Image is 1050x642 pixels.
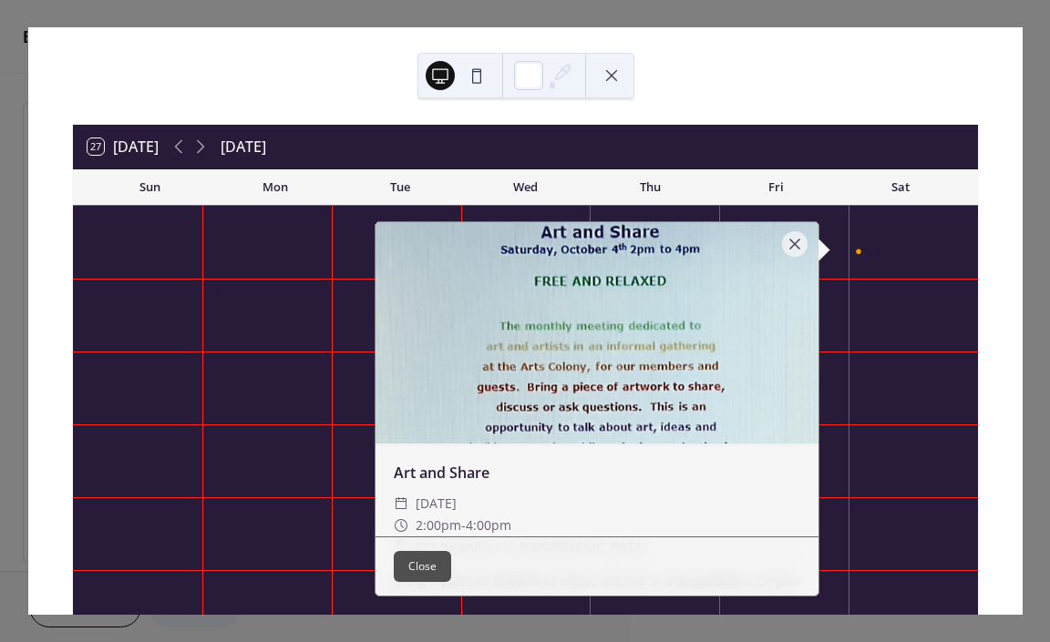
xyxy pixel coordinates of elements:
div: 28 [337,504,357,524]
div: 4 [854,212,874,232]
div: Thu [588,169,713,206]
div: 11 [854,285,874,305]
div: 21 [337,431,357,451]
div: 4 [337,576,357,596]
div: 3 [208,576,228,596]
button: 27[DATE] [81,134,165,159]
div: 18 [854,358,874,378]
div: 20 [208,431,228,451]
div: Tue [338,169,463,206]
div: ​ [394,515,408,536]
div: Art and Share [849,244,978,259]
div: 7 [337,285,357,305]
div: 5 [78,285,98,305]
div: 27 [208,504,228,524]
span: - [461,515,466,536]
div: Mon [212,169,337,206]
div: Art and Share [376,462,818,484]
span: 4:00pm [466,515,511,536]
div: 29 [208,212,228,232]
div: 28 [78,212,98,232]
div: 8 [854,576,874,596]
div: 6 [208,285,228,305]
div: Wed [463,169,588,206]
div: 2 [78,576,98,596]
div: 25 [854,431,874,451]
div: 26 [78,504,98,524]
div: 1 [467,212,487,232]
div: Sun [87,169,212,206]
div: 2 [595,212,615,232]
div: 14 [337,358,357,378]
div: Sat [839,169,963,206]
button: Close [394,551,451,582]
span: 2:00pm [416,515,461,536]
div: 3 [725,212,745,232]
div: [DATE] [221,136,266,158]
div: Fri [713,169,838,206]
div: 19 [78,431,98,451]
span: [DATE] [416,493,457,515]
div: 1 [854,504,874,524]
div: 13 [208,358,228,378]
div: 30 [337,212,357,232]
div: ​ [394,493,408,515]
div: Art and Share [865,244,935,259]
div: 12 [78,358,98,378]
